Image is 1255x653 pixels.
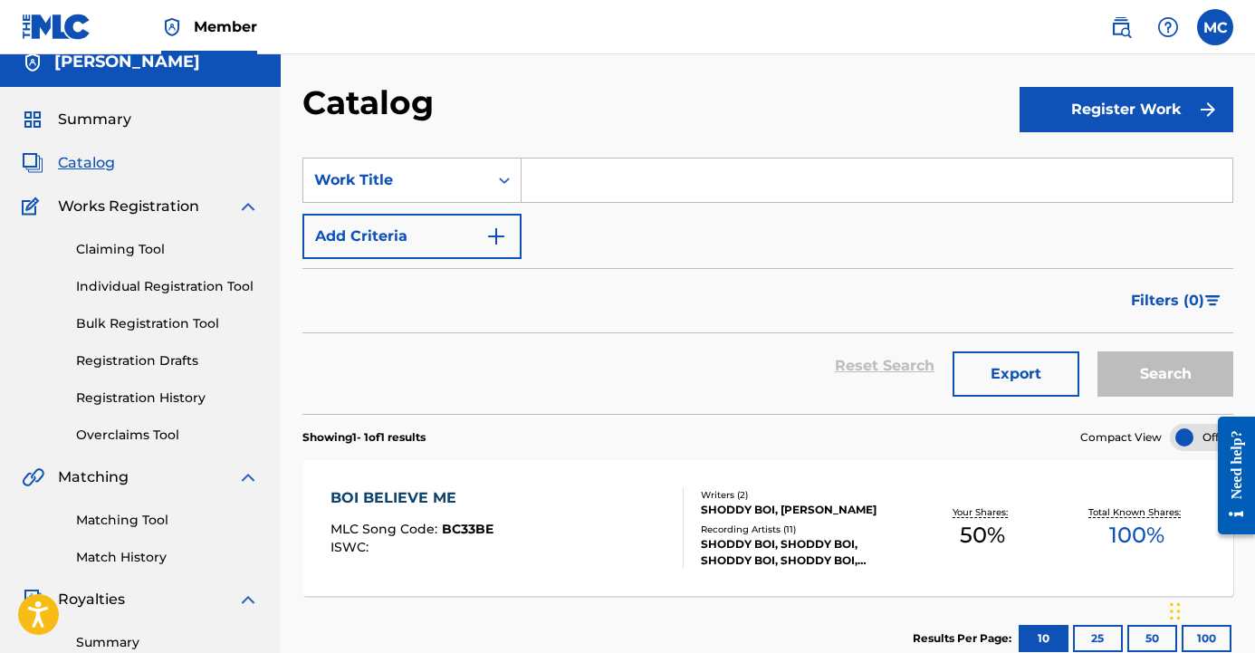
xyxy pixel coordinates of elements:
[701,523,905,536] div: Recording Artists ( 11 )
[237,466,259,488] img: expand
[1157,16,1179,38] img: help
[1164,566,1255,653] iframe: Chat Widget
[58,109,131,130] span: Summary
[76,351,259,370] a: Registration Drafts
[194,16,257,37] span: Member
[1205,295,1221,306] img: filter
[58,589,125,610] span: Royalties
[76,426,259,445] a: Overclaims Tool
[54,52,200,72] h5: Malik shaquan Crews
[58,196,199,217] span: Works Registration
[1150,9,1186,45] div: Help
[1131,290,1204,312] span: Filters ( 0 )
[1127,625,1177,652] button: 50
[1109,519,1164,552] span: 100 %
[960,519,1005,552] span: 50 %
[161,16,183,38] img: Top Rightsholder
[1103,9,1139,45] a: Public Search
[302,82,443,123] h2: Catalog
[22,589,43,610] img: Royalties
[22,109,131,130] a: SummarySummary
[22,152,43,174] img: Catalog
[302,214,522,259] button: Add Criteria
[237,196,259,217] img: expand
[1110,16,1132,38] img: search
[302,429,426,446] p: Showing 1 - 1 of 1 results
[1088,505,1185,519] p: Total Known Shares:
[1197,9,1233,45] div: User Menu
[76,314,259,333] a: Bulk Registration Tool
[22,14,91,40] img: MLC Logo
[76,633,259,652] a: Summary
[22,196,45,217] img: Works Registration
[701,488,905,502] div: Writers ( 2 )
[314,169,477,191] div: Work Title
[1019,625,1068,652] button: 10
[1120,278,1233,323] button: Filters (0)
[76,277,259,296] a: Individual Registration Tool
[302,460,1233,596] a: BOI BELIEVE MEMLC Song Code:BC33BEISWC:Writers (2)SHODDY BOI, [PERSON_NAME]Recording Artists (11)...
[442,521,493,537] span: BC33BE
[331,521,442,537] span: MLC Song Code :
[76,389,259,408] a: Registration History
[331,539,373,555] span: ISWC :
[953,505,1012,519] p: Your Shares:
[1020,87,1233,132] button: Register Work
[237,589,259,610] img: expand
[22,466,44,488] img: Matching
[1204,398,1255,552] iframe: Resource Center
[953,351,1079,397] button: Export
[1197,99,1219,120] img: f7272a7cc735f4ea7f67.svg
[701,502,905,518] div: SHODDY BOI, [PERSON_NAME]
[76,240,259,259] a: Claiming Tool
[1080,429,1162,446] span: Compact View
[76,511,259,530] a: Matching Tool
[331,487,493,509] div: BOI BELIEVE ME
[22,109,43,130] img: Summary
[1073,625,1123,652] button: 25
[701,536,905,569] div: SHODDY BOI, SHODDY BOI, SHODDY BOI, SHODDY BOI, SHODDY BOI
[913,630,1016,647] p: Results Per Page:
[22,52,43,73] img: Accounts
[302,158,1233,414] form: Search Form
[76,548,259,567] a: Match History
[485,226,507,247] img: 9d2ae6d4665cec9f34b9.svg
[22,152,115,174] a: CatalogCatalog
[1170,584,1181,639] div: Drag
[58,152,115,174] span: Catalog
[58,466,129,488] span: Matching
